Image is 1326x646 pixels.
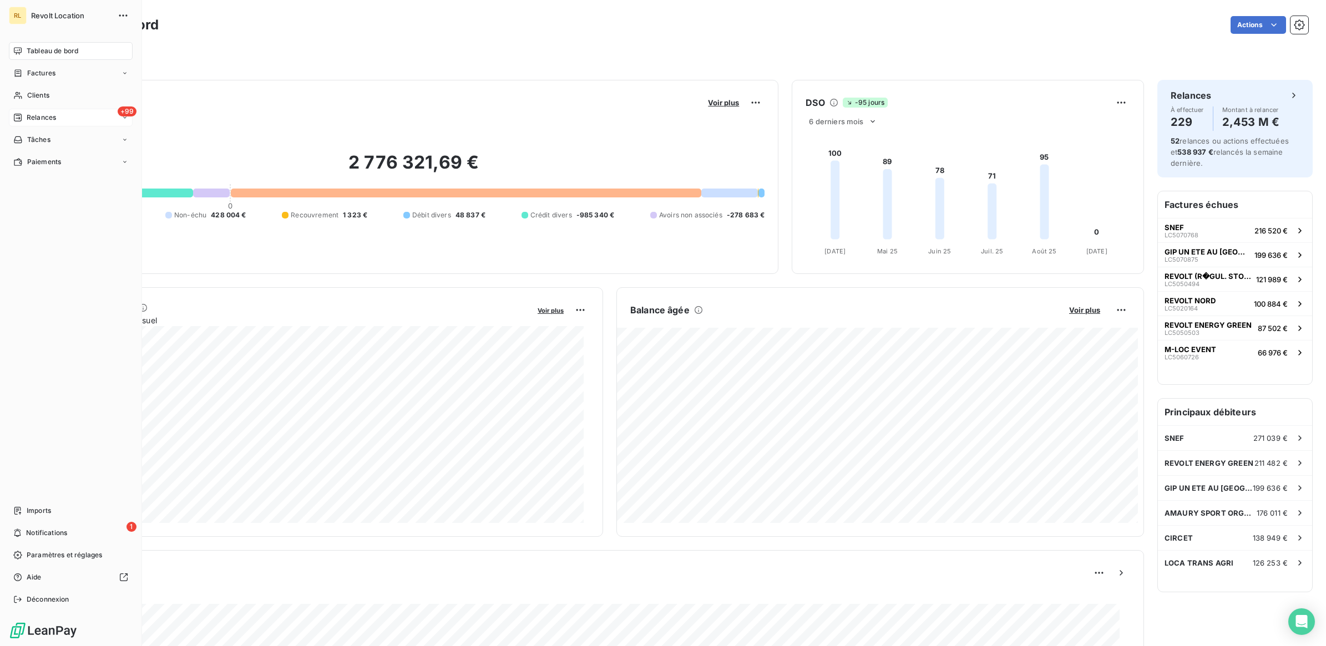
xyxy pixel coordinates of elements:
[1165,232,1198,238] span: LC5070768
[26,528,67,538] span: Notifications
[1171,106,1204,113] span: À effectuer
[1033,247,1057,255] tspan: Août 25
[1222,113,1279,131] h4: 2,453 M €
[1165,354,1199,360] span: LC5060726
[456,210,485,220] span: 48 837 €
[1253,533,1288,542] span: 138 949 €
[1158,191,1312,218] h6: Factures échues
[809,117,863,126] span: 6 derniers mois
[126,522,136,532] span: 1
[1158,291,1312,316] button: REVOLT NORDLC5020164100 884 €
[1222,106,1279,113] span: Montant à relancer
[1165,558,1233,567] span: LOCA TRANS AGRI
[1165,272,1252,281] span: REVOLT (R�GUL. STOCK LOCATION)
[1254,251,1288,260] span: 199 636 €
[27,157,61,167] span: Paiements
[843,98,888,108] span: -95 jours
[534,305,567,315] button: Voir plus
[1165,484,1253,492] span: GIP UN ETE AU [GEOGRAPHIC_DATA]
[291,210,338,220] span: Recouvrement
[806,96,824,109] h6: DSO
[1086,247,1107,255] tspan: [DATE]
[1165,281,1200,287] span: LC5050494
[576,210,615,220] span: -985 340 €
[1165,533,1193,542] span: CIRCET
[708,98,739,107] span: Voir plus
[412,210,451,220] span: Débit divers
[727,210,765,220] span: -278 683 €
[1158,267,1312,291] button: REVOLT (R�GUL. STOCK LOCATION)LC5050494121 989 €
[1165,508,1257,517] span: AMAURY SPORT ORGANISATION
[705,98,742,108] button: Voir plus
[1171,89,1211,102] h6: Relances
[1158,242,1312,267] button: GIP UN ETE AU [GEOGRAPHIC_DATA]LC5070875199 636 €
[1231,16,1286,34] button: Actions
[9,622,78,639] img: Logo LeanPay
[27,550,102,560] span: Paramètres et réglages
[9,568,133,586] a: Aide
[1066,305,1104,315] button: Voir plus
[211,210,246,220] span: 428 004 €
[9,7,27,24] div: RL
[1158,316,1312,340] button: REVOLT ENERGY GREENLC505050387 502 €
[1165,223,1184,232] span: SNEF
[1171,113,1204,131] h4: 229
[1165,256,1198,263] span: LC5070875
[981,247,1003,255] tspan: Juil. 25
[1254,459,1288,467] span: 211 482 €
[1253,484,1288,492] span: 199 636 €
[530,210,572,220] span: Crédit divers
[538,307,564,314] span: Voir plus
[1253,434,1288,442] span: 271 039 €
[118,106,136,116] span: +99
[63,151,765,185] h2: 2 776 321,69 €
[1256,275,1288,284] span: 121 989 €
[1165,345,1216,354] span: M-LOC EVENT
[1069,306,1100,314] span: Voir plus
[1165,305,1198,312] span: LC5020164
[27,572,42,582] span: Aide
[1165,296,1216,305] span: REVOLT NORD
[1158,399,1312,425] h6: Principaux débiteurs
[1165,247,1250,256] span: GIP UN ETE AU [GEOGRAPHIC_DATA]
[1288,608,1315,635] div: Open Intercom Messenger
[877,247,898,255] tspan: Mai 25
[1258,348,1288,357] span: 66 976 €
[1171,136,1180,145] span: 52
[1165,329,1200,336] span: LC5050503
[1258,324,1288,333] span: 87 502 €
[27,68,55,78] span: Factures
[343,210,367,220] span: 1 323 €
[31,11,111,20] span: Revolt Location
[228,201,232,210] span: 0
[1177,147,1213,156] span: 538 937 €
[825,247,846,255] tspan: [DATE]
[1165,434,1185,442] span: SNEF
[27,506,51,516] span: Imports
[659,210,722,220] span: Avoirs non associés
[27,594,69,604] span: Déconnexion
[1257,508,1288,517] span: 176 011 €
[174,210,206,220] span: Non-échu
[27,135,50,145] span: Tâches
[27,46,78,56] span: Tableau de bord
[27,113,56,123] span: Relances
[63,314,530,326] span: Chiffre d'affaires mensuel
[1158,218,1312,242] button: SNEFLC5070768216 520 €
[1171,136,1289,167] span: relances ou actions effectuées et relancés la semaine dernière.
[1253,558,1288,567] span: 126 253 €
[1165,459,1253,467] span: REVOLT ENERGY GREEN
[27,90,49,100] span: Clients
[929,247,952,255] tspan: Juin 25
[1165,321,1252,329] span: REVOLT ENERGY GREEN
[1158,340,1312,364] button: M-LOC EVENTLC506072666 976 €
[1254,299,1288,308] span: 100 884 €
[1254,226,1288,235] span: 216 520 €
[630,303,690,317] h6: Balance âgée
